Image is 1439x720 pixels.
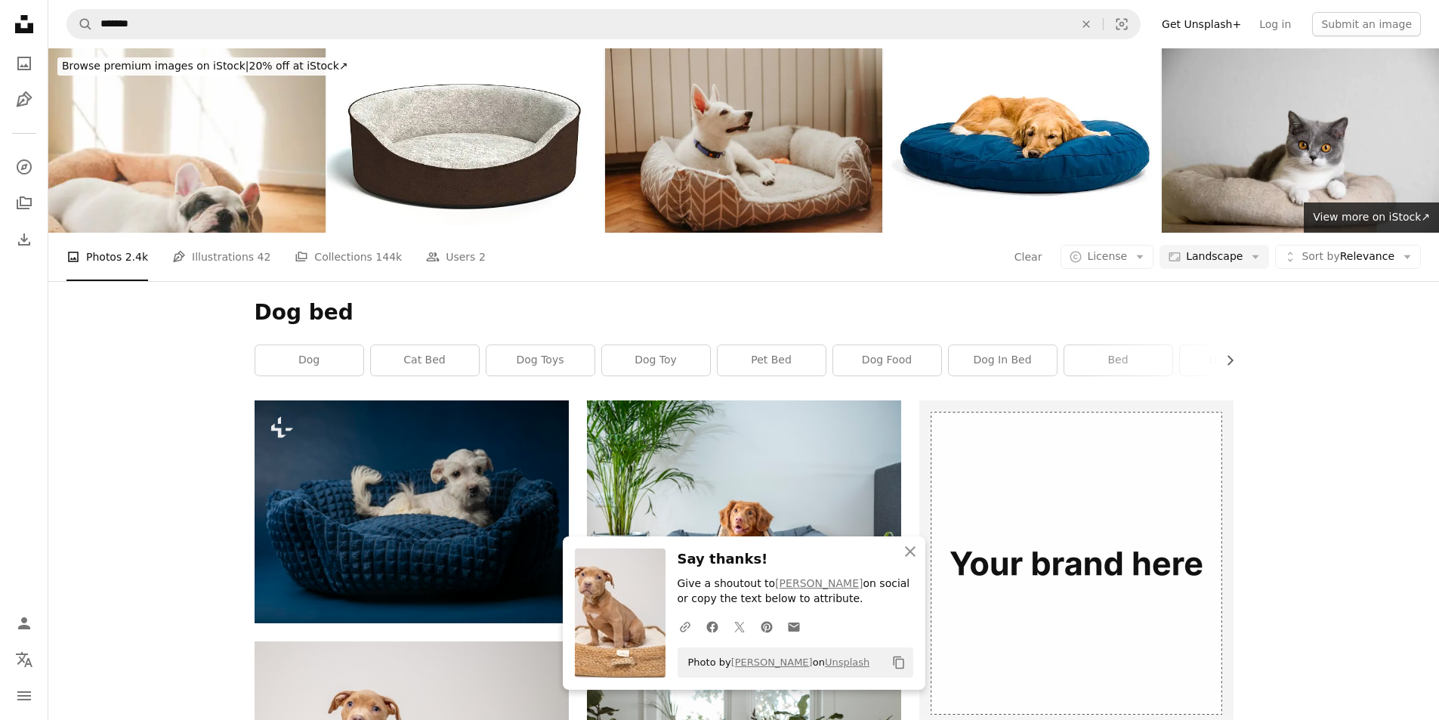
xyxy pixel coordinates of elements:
[172,233,270,281] a: Illustrations 42
[731,657,813,668] a: [PERSON_NAME]
[886,650,912,675] button: Copy to clipboard
[255,345,363,375] a: dog
[295,233,402,281] a: Collections 144k
[67,10,93,39] button: Search Unsplash
[426,233,486,281] a: Users 2
[602,345,710,375] a: dog toy
[1180,345,1288,375] a: dog bowl
[9,644,39,675] button: Language
[1087,250,1127,262] span: License
[255,400,569,623] img: a small white dog laying in a blue dog bed
[371,345,479,375] a: cat bed
[825,657,869,668] a: Unsplash
[48,48,326,233] img: French Bulldog Puppy sleeping on dog bed
[1014,245,1043,269] button: Clear
[1302,250,1339,262] span: Sort by
[57,57,353,76] div: 20% off at iStock ↗
[1302,249,1394,264] span: Relevance
[1304,202,1439,233] a: View more on iStock↗
[479,249,486,265] span: 2
[833,345,941,375] a: dog food
[486,345,594,375] a: dog toys
[1061,245,1153,269] button: License
[726,611,753,641] a: Share on Twitter
[1216,345,1234,375] button: scroll list to the right
[9,188,39,218] a: Collections
[1162,48,1439,233] img: cute cat in pet bed
[1160,245,1269,269] button: Landscape
[9,152,39,182] a: Explore
[375,249,402,265] span: 144k
[1313,211,1430,223] span: View more on iStock ↗
[775,577,863,589] a: [PERSON_NAME]
[699,611,726,641] a: Share on Facebook
[605,48,882,233] img: Concentrating on the treat
[1070,10,1103,39] button: Clear
[949,345,1057,375] a: dog in bed
[255,505,569,518] a: a small white dog laying in a blue dog bed
[258,249,271,265] span: 42
[48,48,362,85] a: Browse premium images on iStock|20% off at iStock↗
[66,9,1141,39] form: Find visuals sitewide
[9,9,39,42] a: Home — Unsplash
[919,400,1234,715] img: file-1635990775102-c9800842e1cdimage
[9,608,39,638] a: Log in / Sign up
[9,224,39,255] a: Download History
[884,48,1161,233] img: A tired golden retriever lying on a blue doggy bed
[678,576,913,607] p: Give a shoutout to on social or copy the text below to attribute.
[780,611,808,641] a: Share over email
[9,85,39,115] a: Illustrations
[1312,12,1421,36] button: Submit an image
[1275,245,1421,269] button: Sort byRelevance
[9,681,39,711] button: Menu
[753,611,780,641] a: Share on Pinterest
[327,48,604,233] img: Pet Bed
[678,548,913,570] h3: Say thanks!
[1250,12,1300,36] a: Log in
[1064,345,1172,375] a: bed
[255,299,1234,326] h1: Dog bed
[1104,10,1140,39] button: Visual search
[718,345,826,375] a: pet bed
[62,60,249,72] span: Browse premium images on iStock |
[587,400,901,636] img: brown short coated dog on gray couch
[1153,12,1250,36] a: Get Unsplash+
[1186,249,1243,264] span: Landscape
[587,511,901,525] a: brown short coated dog on gray couch
[9,48,39,79] a: Photos
[681,650,870,675] span: Photo by on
